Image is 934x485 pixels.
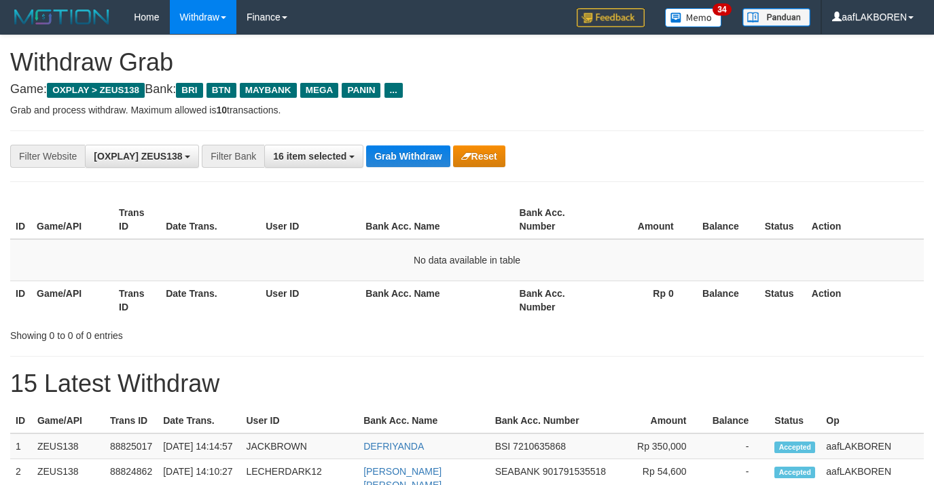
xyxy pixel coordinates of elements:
strong: 10 [216,105,227,115]
span: 16 item selected [273,151,346,162]
th: Date Trans. [160,200,260,239]
th: Amount [596,200,694,239]
td: 88825017 [105,433,158,459]
th: Rp 0 [596,281,694,319]
th: Bank Acc. Number [514,281,596,319]
td: 1 [10,433,32,459]
th: Game/API [31,281,113,319]
th: Trans ID [113,200,160,239]
span: MEGA [300,83,339,98]
th: Amount [619,408,706,433]
h1: Withdraw Grab [10,49,924,76]
span: BTN [206,83,236,98]
span: PANIN [342,83,380,98]
span: [OXPLAY] ZEUS138 [94,151,182,162]
span: BSI [495,441,511,452]
th: Bank Acc. Name [360,200,514,239]
th: Action [806,281,924,319]
th: Trans ID [105,408,158,433]
img: Feedback.jpg [577,8,645,27]
th: ID [10,281,31,319]
span: 34 [713,3,731,16]
span: Copy 901791535518 to clipboard [543,466,606,477]
td: No data available in table [10,239,924,281]
th: Status [769,408,821,433]
button: Reset [453,145,505,167]
th: User ID [241,408,359,433]
th: Game/API [31,200,113,239]
td: - [706,433,769,459]
button: 16 item selected [264,145,363,168]
button: Grab Withdraw [366,145,450,167]
td: [DATE] 14:14:57 [158,433,240,459]
td: Rp 350,000 [619,433,706,459]
th: Bank Acc. Name [358,408,490,433]
span: SEABANK [495,466,540,477]
h4: Game: Bank: [10,83,924,96]
span: MAYBANK [240,83,297,98]
th: ID [10,200,31,239]
span: Copy 7210635868 to clipboard [513,441,566,452]
th: Balance [694,281,759,319]
img: panduan.png [742,8,810,26]
img: MOTION_logo.png [10,7,113,27]
td: aafLAKBOREN [821,433,924,459]
th: User ID [260,281,360,319]
div: Showing 0 to 0 of 0 entries [10,323,379,342]
img: Button%20Memo.svg [665,8,722,27]
span: Accepted [774,467,815,478]
a: DEFRIYANDA [363,441,424,452]
th: Action [806,200,924,239]
th: User ID [260,200,360,239]
td: ZEUS138 [32,433,105,459]
button: [OXPLAY] ZEUS138 [85,145,199,168]
th: Trans ID [113,281,160,319]
p: Grab and process withdraw. Maximum allowed is transactions. [10,103,924,117]
span: OXPLAY > ZEUS138 [47,83,145,98]
div: Filter Website [10,145,85,168]
th: ID [10,408,32,433]
th: Balance [694,200,759,239]
th: Bank Acc. Number [490,408,620,433]
span: Accepted [774,442,815,453]
th: Bank Acc. Name [360,281,514,319]
span: BRI [176,83,202,98]
th: Date Trans. [158,408,240,433]
th: Op [821,408,924,433]
th: Date Trans. [160,281,260,319]
th: Status [759,200,806,239]
td: JACKBROWN [241,433,359,459]
th: Bank Acc. Number [514,200,596,239]
th: Balance [706,408,769,433]
h1: 15 Latest Withdraw [10,370,924,397]
th: Game/API [32,408,105,433]
div: Filter Bank [202,145,264,168]
span: ... [384,83,403,98]
th: Status [759,281,806,319]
